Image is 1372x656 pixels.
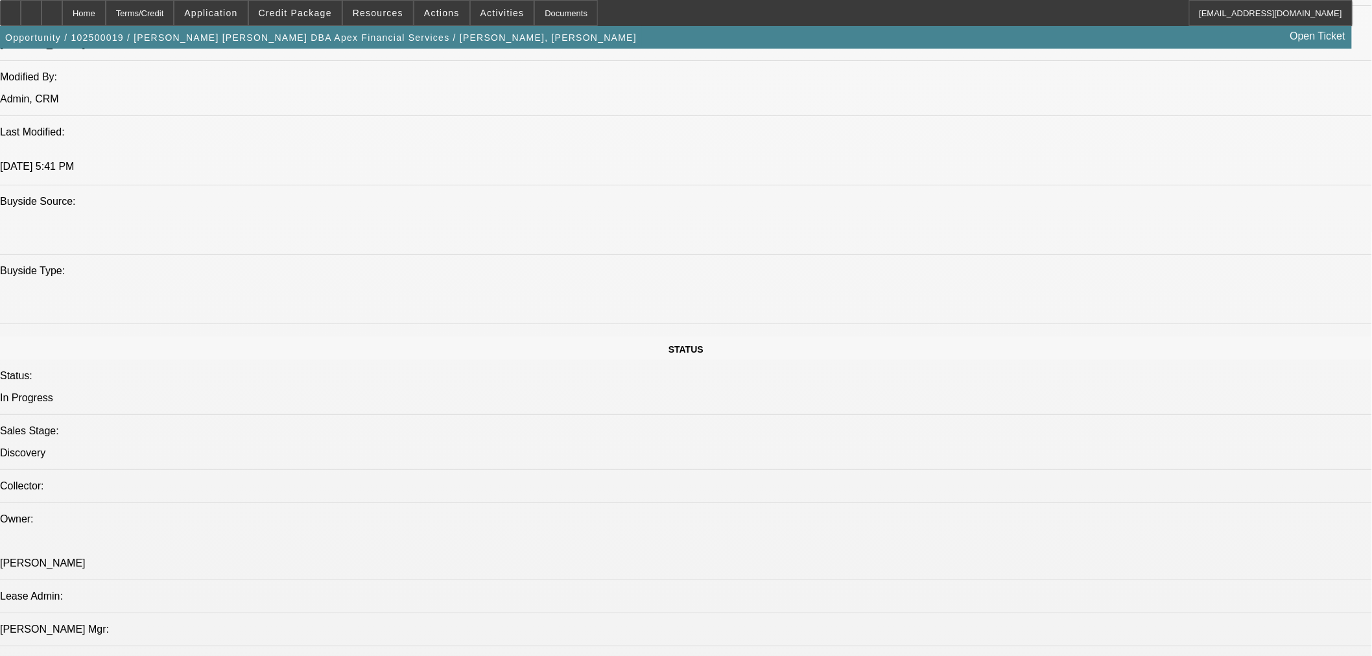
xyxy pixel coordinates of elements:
[249,1,342,25] button: Credit Package
[343,1,413,25] button: Resources
[471,1,534,25] button: Activities
[353,8,403,18] span: Resources
[668,344,704,355] span: STATUS
[414,1,469,25] button: Actions
[5,32,637,43] span: Opportunity / 102500019 / [PERSON_NAME] [PERSON_NAME] DBA Apex Financial Services / [PERSON_NAME]...
[480,8,525,18] span: Activities
[1285,25,1351,47] a: Open Ticket
[184,8,237,18] span: Application
[424,8,460,18] span: Actions
[259,8,332,18] span: Credit Package
[174,1,247,25] button: Application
